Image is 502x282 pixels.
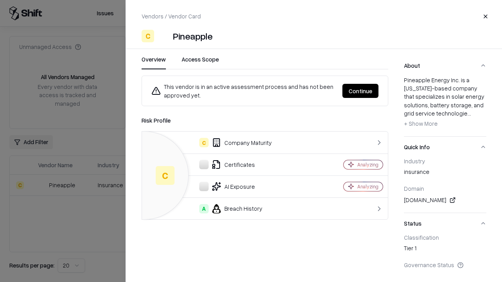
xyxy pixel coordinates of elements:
div: A [199,204,209,213]
img: Pineapple [157,30,170,42]
div: Pineapple Energy Inc. is a [US_STATE]-based company that specializes in solar energy solutions, b... [404,76,486,130]
div: This vendor is in an active assessment process and has not been approved yet. [151,82,336,99]
div: Pineapple [173,30,213,42]
div: Governance Status [404,261,486,268]
div: C [199,138,209,147]
div: C [142,30,154,42]
div: Industry [404,157,486,164]
div: Analyzing [357,161,378,168]
button: Overview [142,55,166,69]
div: Risk Profile [142,116,388,125]
button: + Show More [404,117,438,130]
button: Access Scope [182,55,219,69]
div: Quick Info [404,157,486,213]
span: ... [467,110,471,117]
div: AI Exposure [148,182,316,191]
button: Status [404,213,486,234]
button: Continue [342,84,378,98]
div: About [404,76,486,136]
div: Analyzing [357,183,378,190]
div: [DOMAIN_NAME] [404,195,486,205]
p: Vendors / Vendor Card [142,12,201,20]
div: insurance [404,168,486,179]
span: + Show More [404,120,438,127]
button: About [404,55,486,76]
div: Company Maturity [148,138,316,147]
div: Breach History [148,204,316,213]
div: Classification [404,234,486,241]
div: Certificates [148,160,316,169]
div: Tier 1 [404,244,486,255]
div: C [156,166,175,185]
div: Domain [404,185,486,192]
button: Quick Info [404,137,486,157]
